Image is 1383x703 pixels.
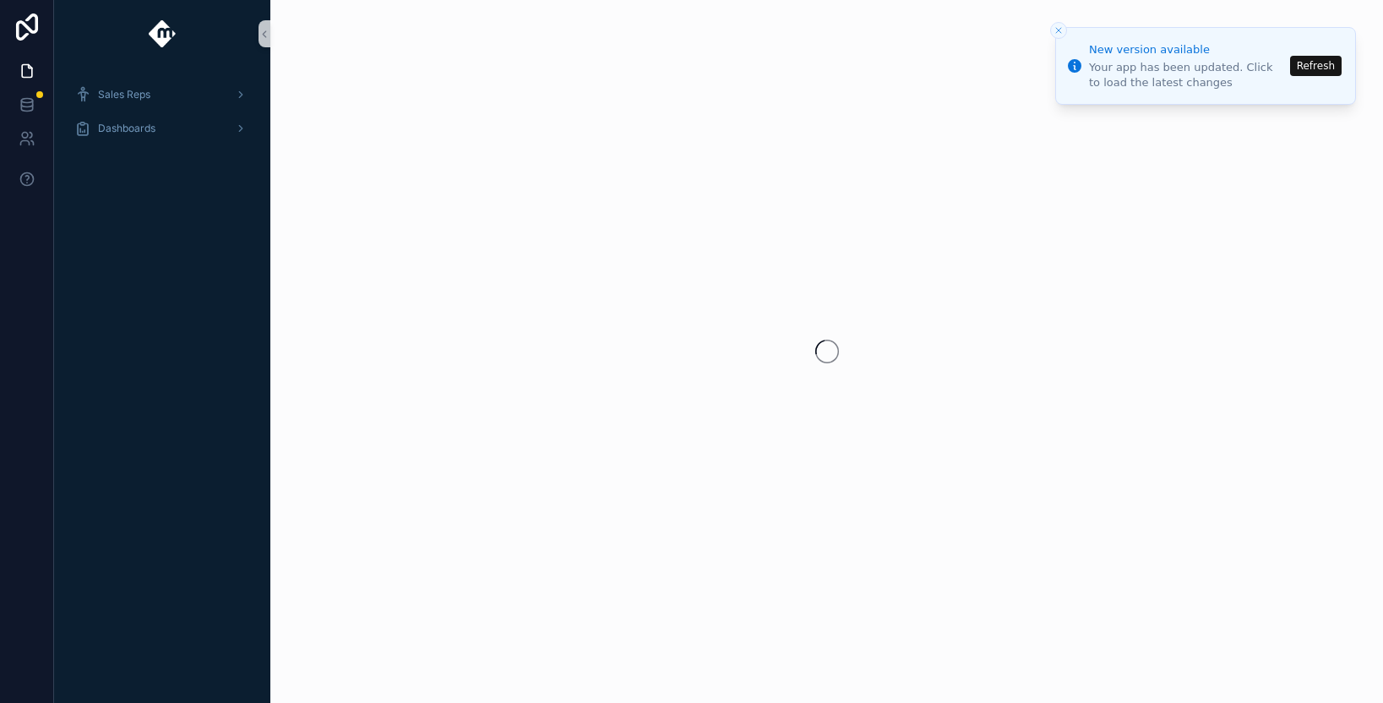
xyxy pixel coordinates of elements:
[64,113,260,144] a: Dashboards
[1089,41,1285,58] div: New version available
[98,88,150,101] span: Sales Reps
[54,68,270,166] div: scrollable content
[1050,22,1067,39] button: Close toast
[1089,60,1285,90] div: Your app has been updated. Click to load the latest changes
[149,20,177,47] img: App logo
[1290,56,1342,76] button: Refresh
[98,122,155,135] span: Dashboards
[64,79,260,110] a: Sales Reps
